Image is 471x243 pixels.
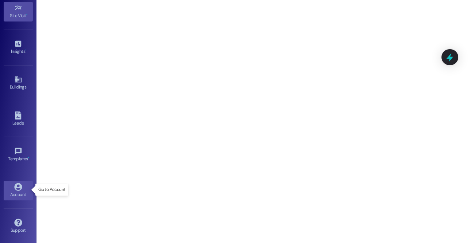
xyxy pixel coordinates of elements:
span: • [28,155,29,160]
a: Templates • [4,145,33,165]
a: Buildings [4,73,33,93]
a: Account [4,181,33,200]
a: Site Visit • [4,2,33,21]
span: • [25,48,26,53]
p: Go to Account [38,187,65,193]
a: Support [4,216,33,236]
a: Leads [4,109,33,129]
span: • [26,12,27,17]
a: Insights • [4,38,33,57]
